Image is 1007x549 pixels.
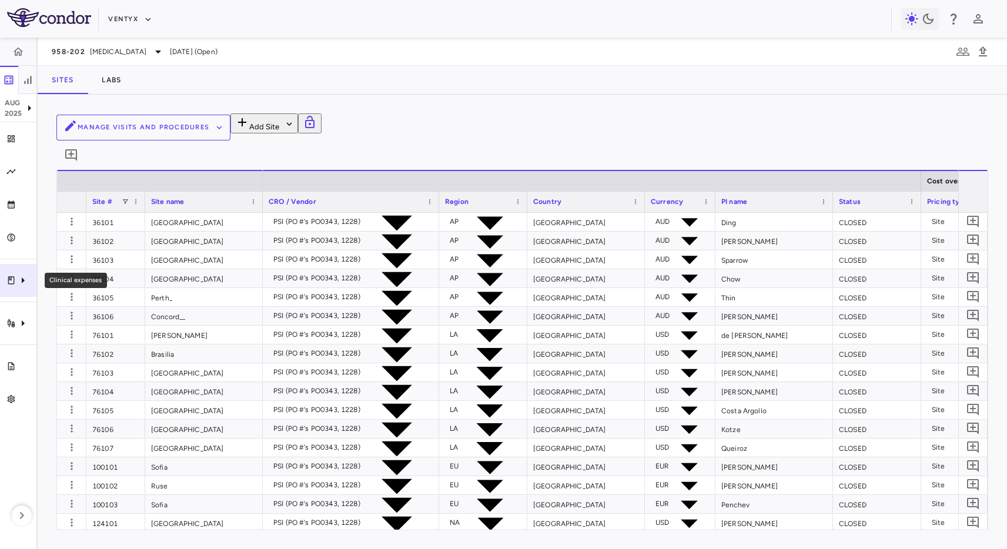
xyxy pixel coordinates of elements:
[52,47,85,56] span: 958-202
[655,212,670,231] div: AUD
[273,325,360,344] div: PSI (PO #'s PO0343, 1228)
[527,250,645,269] div: [GEOGRAPHIC_DATA]
[527,514,645,532] div: [GEOGRAPHIC_DATA]
[61,145,81,165] button: Add comment
[145,288,263,306] div: Perth_
[527,344,645,363] div: [GEOGRAPHIC_DATA]
[145,401,263,419] div: [GEOGRAPHIC_DATA]
[45,273,107,288] div: Clinical expenses
[833,232,921,250] div: CLOSED
[963,343,983,363] button: Add comment
[833,438,921,457] div: CLOSED
[145,438,263,457] div: [GEOGRAPHIC_DATA]
[145,514,263,532] div: [GEOGRAPHIC_DATA]
[932,212,945,231] div: Site
[86,344,145,363] div: 76102
[932,494,945,513] div: Site
[966,346,980,360] svg: Add comment
[966,271,980,285] svg: Add comment
[273,400,360,419] div: PSI (PO #'s PO0343, 1228)
[966,384,980,398] svg: Add comment
[833,250,921,269] div: CLOSED
[833,495,921,513] div: CLOSED
[145,420,263,438] div: [GEOGRAPHIC_DATA]
[450,438,458,457] div: LA
[655,438,669,457] div: USD
[655,476,669,494] div: EUR
[273,494,360,513] div: PSI (PO #'s PO0343, 1228)
[932,438,945,457] div: Site
[527,326,645,344] div: [GEOGRAPHIC_DATA]
[273,231,360,250] div: PSI (PO #'s PO0343, 1228)
[273,344,360,363] div: PSI (PO #'s PO0343, 1228)
[715,344,833,363] div: [PERSON_NAME]
[932,457,945,476] div: Site
[963,494,983,514] button: Add comment
[170,46,218,57] span: [DATE] (Open)
[56,115,230,140] button: Manage Visits and Procedures
[655,363,669,381] div: USD
[527,288,645,306] div: [GEOGRAPHIC_DATA]
[966,403,980,417] svg: Add comment
[86,514,145,532] div: 124101
[445,197,469,206] span: Region
[927,177,977,185] span: Cost overview
[833,382,921,400] div: CLOSED
[145,363,263,381] div: [GEOGRAPHIC_DATA]
[655,325,669,344] div: USD
[839,197,861,206] span: Status
[450,344,458,363] div: LA
[932,344,945,363] div: Site
[651,197,683,206] span: Currency
[963,249,983,269] button: Add comment
[273,513,360,532] div: PSI (PO #'s PO0343, 1228)
[273,269,360,287] div: PSI (PO #'s PO0343, 1228)
[966,327,980,342] svg: Add comment
[450,494,459,513] div: EU
[527,307,645,325] div: [GEOGRAPHIC_DATA]
[273,212,360,231] div: PSI (PO #'s PO0343, 1228)
[450,325,458,344] div: LA
[273,438,360,457] div: PSI (PO #'s PO0343, 1228)
[527,213,645,231] div: [GEOGRAPHIC_DATA]
[966,459,980,473] svg: Add comment
[527,232,645,250] div: [GEOGRAPHIC_DATA]
[932,325,945,344] div: Site
[86,213,145,231] div: 36101
[450,250,459,269] div: AP
[963,381,983,401] button: Add comment
[273,287,360,306] div: PSI (PO #'s PO0343, 1228)
[966,309,980,323] svg: Add comment
[86,382,145,400] div: 76104
[655,250,670,269] div: AUD
[966,252,980,266] svg: Add comment
[655,457,669,476] div: EUR
[450,269,459,287] div: AP
[715,420,833,438] div: Kotze
[715,363,833,381] div: [PERSON_NAME]
[963,362,983,382] button: Add comment
[833,326,921,344] div: CLOSED
[966,497,980,511] svg: Add comment
[86,326,145,344] div: 76101
[108,10,152,29] button: Ventyx
[5,108,22,119] p: 2025
[963,456,983,476] button: Add comment
[932,476,945,494] div: Site
[963,419,983,438] button: Add comment
[966,215,980,229] svg: Add comment
[145,232,263,250] div: [GEOGRAPHIC_DATA]
[145,344,263,363] div: Brasilia
[86,401,145,419] div: 76105
[963,230,983,250] button: Add comment
[966,421,980,436] svg: Add comment
[655,494,669,513] div: EUR
[963,306,983,326] button: Add comment
[833,213,921,231] div: CLOSED
[450,513,460,532] div: NA
[86,476,145,494] div: 100102
[38,66,88,94] button: Sites
[932,231,945,250] div: Site
[655,287,670,306] div: AUD
[86,232,145,250] div: 36102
